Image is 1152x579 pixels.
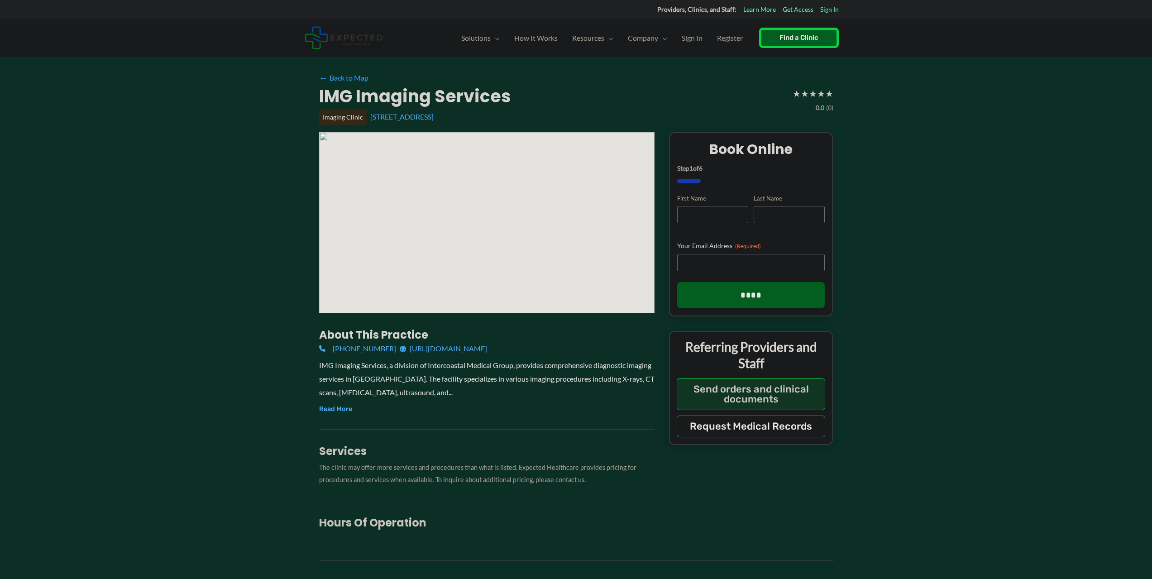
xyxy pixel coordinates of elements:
a: How It Works [507,22,565,54]
a: Register [710,22,750,54]
button: Send orders and clinical documents [677,378,826,410]
p: Step of [677,165,825,172]
label: Your Email Address [677,241,825,250]
span: Solutions [461,22,491,54]
span: ★ [793,85,801,102]
span: Company [628,22,658,54]
a: [STREET_ADDRESS] [370,112,434,121]
h3: Services [319,444,655,458]
a: ResourcesMenu Toggle [565,22,621,54]
span: ★ [817,85,825,102]
label: Last Name [754,194,825,203]
span: (0) [826,102,833,114]
span: Menu Toggle [491,22,500,54]
span: 0.0 [816,102,824,114]
div: IMG Imaging Services, a division of Intercoastal Medical Group, provides comprehensive diagnostic... [319,359,655,399]
a: SolutionsMenu Toggle [454,22,507,54]
p: Referring Providers and Staff [677,339,826,372]
span: Resources [572,22,604,54]
span: 1 [689,164,693,172]
p: The clinic may offer more services and procedures than what is listed. Expected Healthcare provid... [319,462,655,486]
button: Request Medical Records [677,416,826,437]
nav: Primary Site Navigation [454,22,750,54]
span: ← [319,73,328,82]
label: First Name [677,194,748,203]
a: Find a Clinic [759,28,839,48]
span: Menu Toggle [604,22,613,54]
a: [PHONE_NUMBER] [319,342,396,355]
a: ←Back to Map [319,71,368,85]
img: Expected Healthcare Logo - side, dark font, small [305,26,383,49]
span: 6 [699,164,703,172]
h3: About this practice [319,328,655,342]
span: How It Works [514,22,558,54]
a: [URL][DOMAIN_NAME] [400,342,487,355]
span: (Required) [735,243,761,249]
button: Read More [319,404,352,415]
span: ★ [809,85,817,102]
strong: Providers, Clinics, and Staff: [657,5,736,13]
a: Get Access [783,4,813,15]
span: ★ [801,85,809,102]
h3: Hours of Operation [319,516,655,530]
a: CompanyMenu Toggle [621,22,674,54]
a: Sign In [820,4,839,15]
h2: Book Online [677,140,825,158]
span: ★ [825,85,833,102]
span: Sign In [682,22,703,54]
h2: IMG Imaging Services [319,85,511,107]
span: Menu Toggle [658,22,667,54]
a: Learn More [743,4,776,15]
a: Sign In [674,22,710,54]
div: Imaging Clinic [319,110,367,125]
span: Register [717,22,743,54]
